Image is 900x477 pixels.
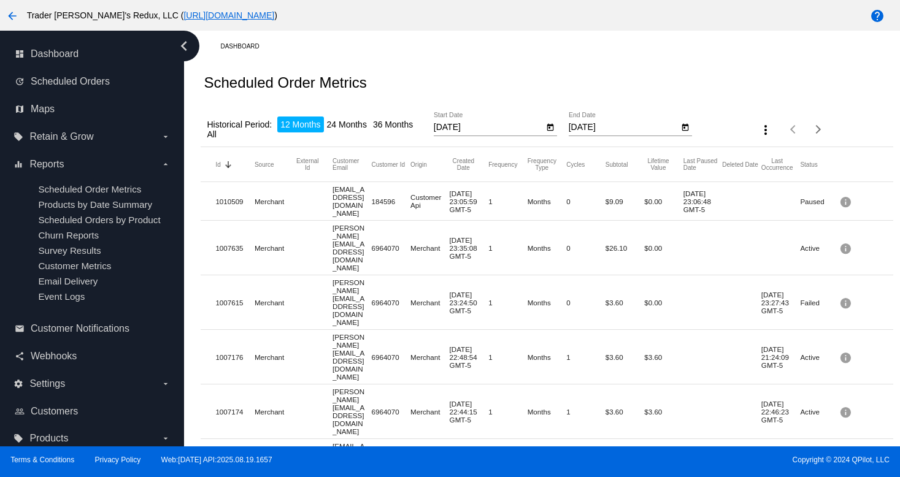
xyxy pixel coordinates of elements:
mat-icon: info [839,348,854,367]
span: Webhooks [31,351,77,362]
mat-cell: [DATE] 22:46:23 GMT-5 [761,397,801,427]
a: Churn Reports [38,230,99,240]
mat-icon: more_vert [758,123,773,137]
mat-cell: 184596 [372,194,411,208]
li: 12 Months [277,116,323,132]
button: Change sorting for LastOccurrenceUtc [761,158,793,171]
mat-cell: $3.60 [606,350,645,364]
span: Retain & Grow [29,131,93,142]
i: email [15,324,25,334]
mat-cell: Failed [800,296,839,310]
mat-cell: $3.60 [644,350,683,364]
i: share [15,351,25,361]
mat-cell: [PERSON_NAME][EMAIL_ADDRESS][DOMAIN_NAME] [333,275,372,329]
mat-cell: $0.00 [644,296,683,310]
mat-cell: 6964070 [372,241,411,255]
mat-cell: [DATE] 22:44:15 GMT-5 [450,397,489,427]
mat-cell: Months [528,296,567,310]
a: Email Delivery [38,276,98,286]
mat-cell: 1 [488,405,528,419]
mat-header-cell: Last Paused Date [683,158,723,171]
mat-cell: 0 [566,241,606,255]
mat-cell: 1007174 [215,405,255,419]
span: Copyright © 2024 QPilot, LLC [461,456,890,464]
button: Change sorting for Id [215,161,220,168]
i: map [15,104,25,114]
i: arrow_drop_down [161,132,171,142]
i: arrow_drop_down [161,379,171,389]
mat-cell: [DATE] 23:05:59 GMT-5 [450,186,489,216]
mat-cell: Merchant [255,241,294,255]
button: Change sorting for Cycles [566,161,585,168]
a: email Customer Notifications [15,319,171,338]
mat-header-cell: Customer Email [333,158,372,171]
a: Scheduled Orders by Product [38,215,160,225]
span: Scheduled Orders [31,76,110,87]
mat-cell: CustomerApi [410,190,450,212]
mat-cell: 6964070 [372,350,411,364]
mat-icon: info [839,402,854,421]
a: people_outline Customers [15,402,171,421]
mat-icon: help [870,9,885,23]
mat-cell: [PERSON_NAME][EMAIL_ADDRESS][DOMAIN_NAME] [333,330,372,384]
li: All [204,126,220,142]
a: Survey Results [38,245,101,256]
mat-cell: Merchant [410,405,450,419]
mat-cell: [DATE] 23:24:50 GMT-5 [450,288,489,318]
button: Change sorting for Frequency [488,161,517,168]
a: Customer Metrics [38,261,111,271]
i: people_outline [15,406,25,416]
button: Open calendar [544,120,557,133]
span: Maps [31,104,55,115]
span: Customers [31,406,78,417]
mat-cell: $26.10 [606,241,645,255]
mat-cell: 0 [566,296,606,310]
mat-cell: 6964070 [372,405,411,419]
button: Change sorting for OriginalExternalId [293,158,321,171]
mat-cell: [DATE] 23:27:43 GMT-5 [761,288,801,318]
mat-cell: $3.60 [644,405,683,419]
mat-cell: [EMAIL_ADDRESS][DOMAIN_NAME] [333,182,372,220]
i: arrow_drop_down [161,159,171,169]
mat-icon: info [839,192,854,211]
a: Terms & Conditions [10,456,74,464]
a: Dashboard [220,37,270,56]
a: Event Logs [38,291,85,302]
button: Next page [806,117,831,142]
mat-cell: 1 [488,194,528,208]
mat-cell: Months [528,194,567,208]
input: Start Date [434,123,544,132]
mat-cell: [DATE] 23:35:08 GMT-5 [450,233,489,263]
button: Change sorting for Subtotal [606,161,628,168]
mat-cell: 1 [566,350,606,364]
li: 36 Months [370,116,416,132]
mat-cell: 1 [488,241,528,255]
i: settings [13,379,23,389]
mat-cell: Active [800,241,839,255]
a: dashboard Dashboard [15,44,171,64]
mat-cell: [DATE] 21:24:09 GMT-5 [761,342,801,372]
mat-cell: Months [528,350,567,364]
button: Change sorting for Status [800,161,817,168]
mat-cell: 1 [566,405,606,419]
a: Privacy Policy [95,456,141,464]
a: Scheduled Order Metrics [38,184,141,194]
mat-cell: Active [800,350,839,364]
mat-header-cell: Deleted Date [722,161,761,168]
a: Products by Date Summary [38,199,152,210]
mat-cell: Merchant [410,241,450,255]
span: Reports [29,159,64,170]
mat-cell: Merchant [255,296,294,310]
mat-cell: $9.09 [606,194,645,208]
mat-icon: info [839,293,854,312]
mat-cell: $0.00 [644,194,683,208]
a: map Maps [15,99,171,119]
mat-cell: 1 [488,296,528,310]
